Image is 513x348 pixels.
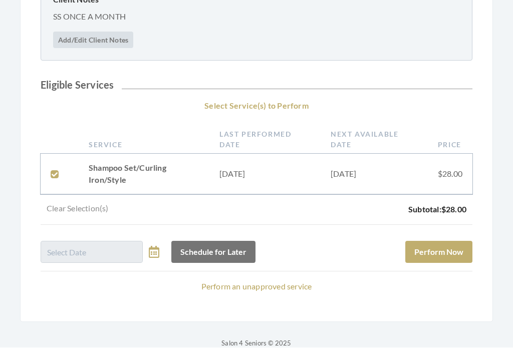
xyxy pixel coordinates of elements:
[428,125,472,154] th: Price
[41,79,472,91] h2: Eligible Services
[41,241,143,263] input: Select Date
[408,203,466,217] p: Subtotal:
[321,125,428,154] th: Next Available Date
[41,99,472,113] p: Select Service(s) to Perform
[41,203,115,217] a: Clear Selection(s)
[428,154,472,195] td: $28.00
[79,154,209,195] td: Shampoo Set/Curling Iron/Style
[209,154,321,195] td: [DATE]
[321,154,428,195] td: [DATE]
[209,125,321,154] th: Last Performed Date
[53,32,133,49] a: Add/Edit Client Notes
[149,241,159,263] a: toggle
[171,241,255,263] button: Schedule for Later
[53,10,460,24] p: SS ONCE A MONTH
[201,282,312,291] a: Perform an unapproved service
[79,125,209,154] th: Service
[405,241,472,263] button: Perform Now
[441,205,466,214] span: $28.00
